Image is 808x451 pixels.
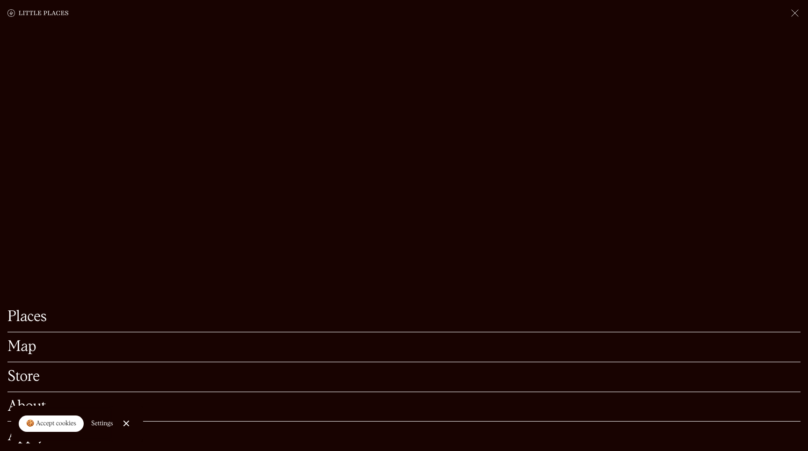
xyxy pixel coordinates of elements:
a: Apply [7,429,801,444]
a: Places [7,310,801,324]
div: Settings [91,420,113,427]
div: 🍪 Accept cookies [26,419,76,429]
a: Map [7,340,801,354]
a: About [7,400,801,414]
a: Store [7,370,801,384]
a: 🍪 Accept cookies [19,415,84,432]
a: Close Cookie Popup [117,414,136,433]
a: Settings [91,413,113,434]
